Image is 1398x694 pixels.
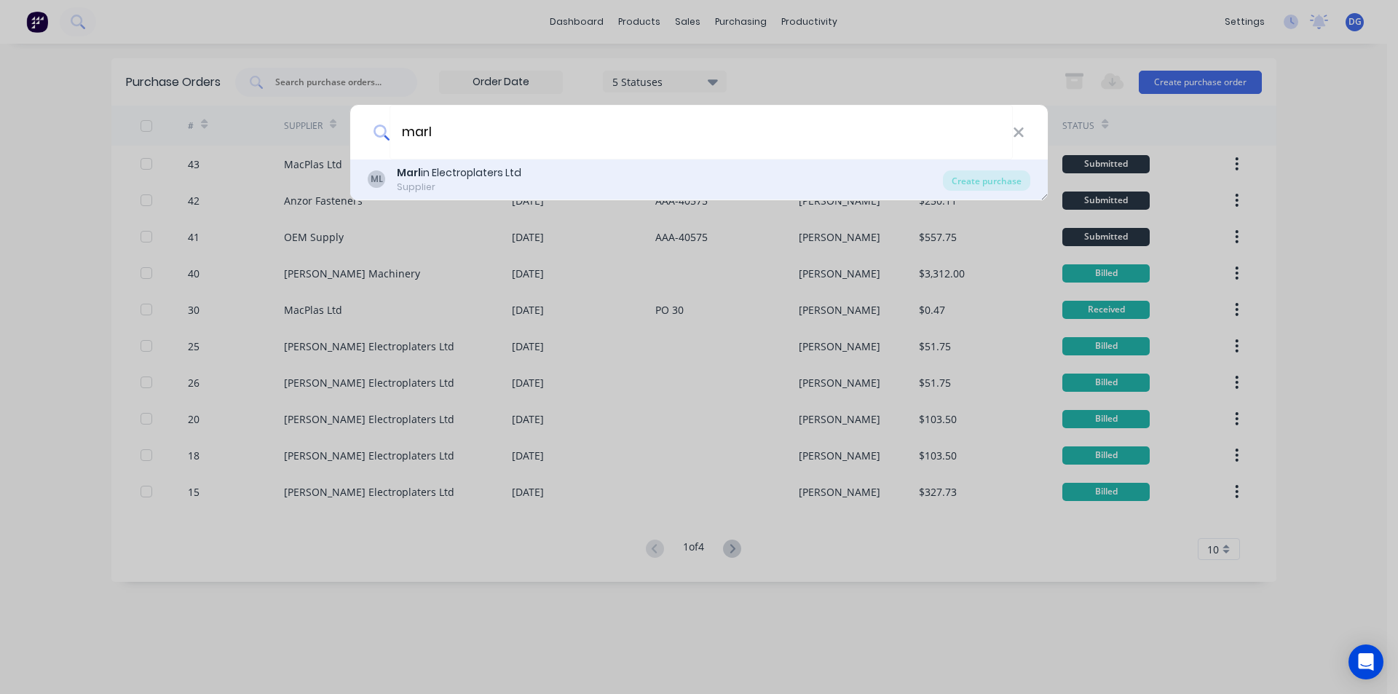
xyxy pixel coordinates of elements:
div: in Electroplaters Ltd [397,165,521,181]
div: Supplier [397,181,521,194]
input: Enter a supplier name to create a new order... [390,105,1013,159]
div: Create purchase [943,170,1030,191]
div: Open Intercom Messenger [1348,644,1383,679]
div: ML [368,170,385,188]
b: Marl [397,165,421,180]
